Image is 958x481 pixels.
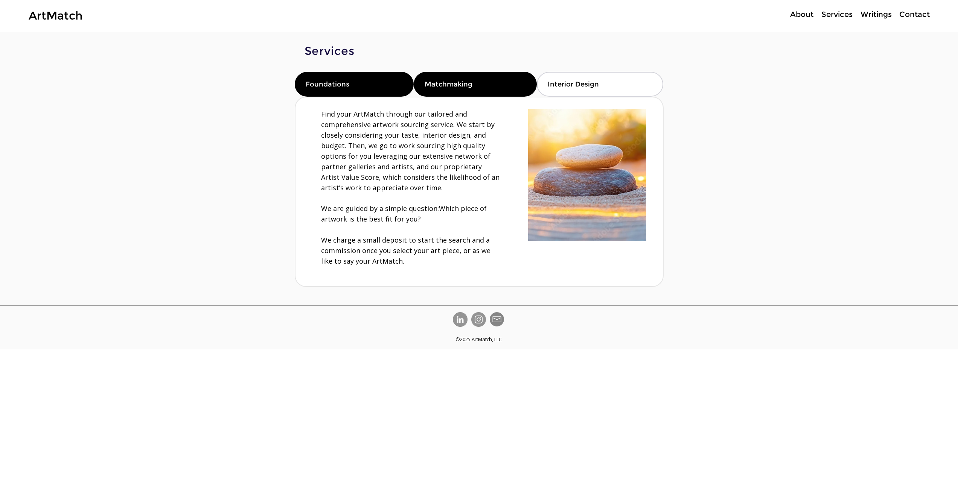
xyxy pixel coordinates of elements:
a: Writings [856,9,896,20]
a: Contact [896,9,933,20]
span: Find your ArtMatch through our tailored and comprehensive artwork sourcing service. We start by c... [321,109,500,192]
a: Services [817,9,856,20]
span: Interior Design [548,80,599,88]
p: Writings [857,9,896,20]
span: Matchmaking [425,80,472,88]
a: About [786,9,817,20]
span: Foundations [306,80,349,88]
span: We are guided by a simple question: [321,204,439,213]
span: Services [305,44,355,58]
img: Art matchmaking.jpg [528,109,646,241]
a: ArtMatch [29,9,82,23]
img: LinkedIn [453,312,468,327]
ul: Social Bar [453,312,486,327]
img: Instagram [471,312,486,327]
nav: Site [762,9,933,20]
span: Which piece of artwork is the best fit for you? [321,204,487,223]
svg: ArtMatch Art Advisory Email Contact [490,312,504,326]
span: ©2025 ArtMatch, LLC [455,336,502,343]
span: We charge a small deposit to start the search and a commission once you select your art piece, or... [321,235,490,266]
